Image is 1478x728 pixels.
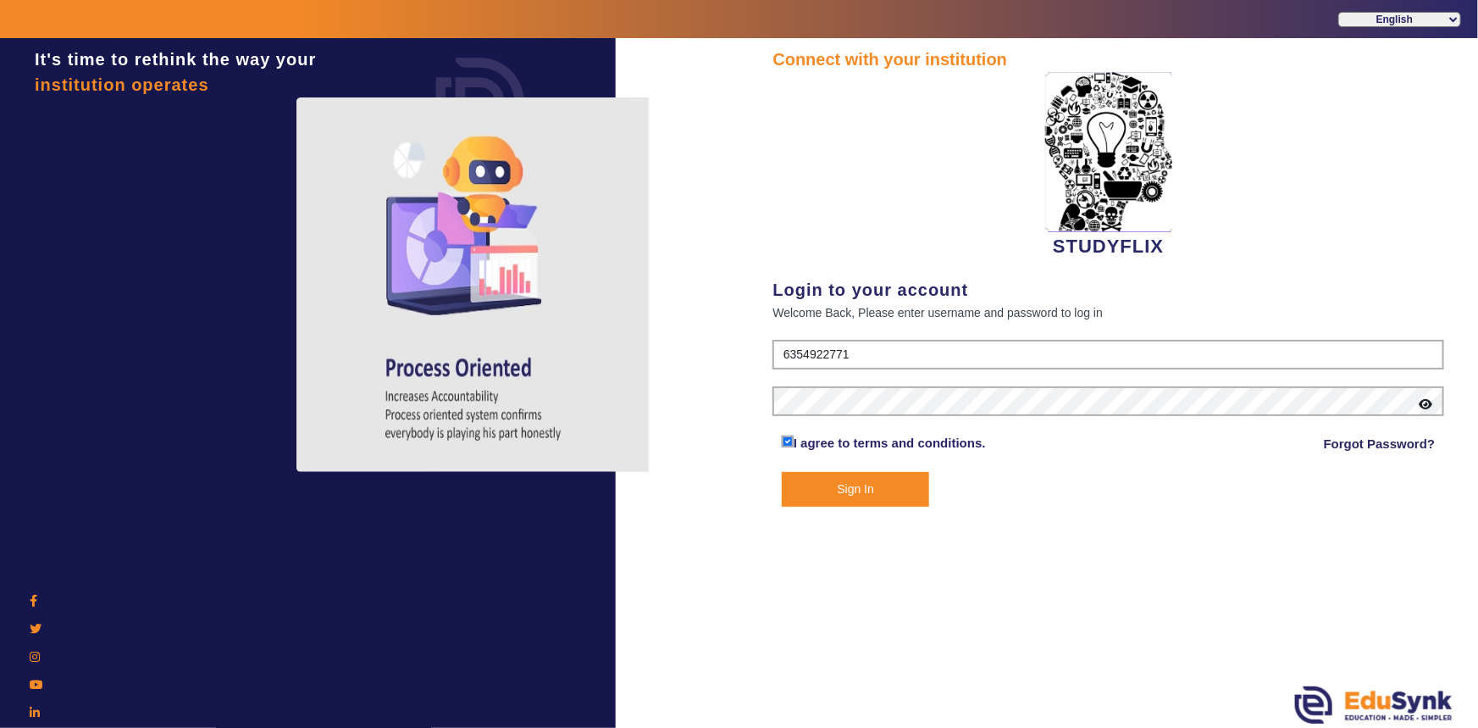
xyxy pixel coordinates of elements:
img: 2da83ddf-6089-4dce-a9e2-416746467bdd [1045,72,1172,232]
a: Forgot Password? [1324,434,1436,454]
div: Connect with your institution [772,47,1444,72]
span: It's time to rethink the way your [35,50,316,69]
input: User Name [772,340,1444,370]
div: STUDYFLIX [772,72,1444,260]
span: institution operates [35,75,209,94]
a: I agree to terms and conditions. [794,436,986,450]
img: edusynk.png [1295,686,1453,724]
img: login.png [417,38,544,165]
button: Sign In [782,472,930,507]
img: login4.png [296,97,652,472]
div: Login to your account [772,277,1444,303]
div: Welcome Back, Please enter username and password to log in [772,303,1444,323]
